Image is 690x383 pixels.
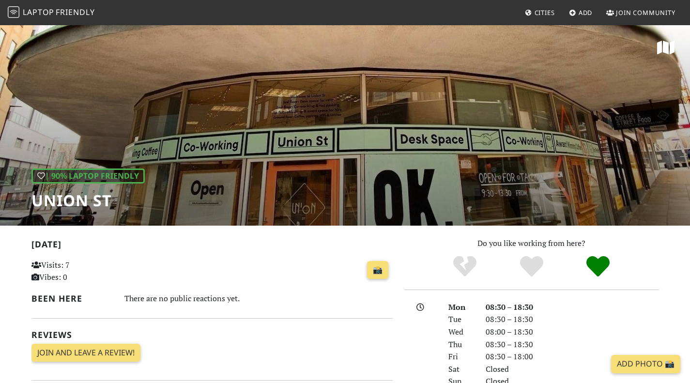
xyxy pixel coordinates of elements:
div: | 90% Laptop Friendly [31,169,145,184]
a: Add [565,4,597,21]
span: Cities [535,8,555,17]
div: Mon [443,301,479,314]
a: 📸 [367,261,388,279]
img: LaptopFriendly [8,6,19,18]
p: Do you like working from here? [404,237,659,250]
div: Wed [443,326,479,338]
div: Fri [443,351,479,363]
span: Join Community [616,8,675,17]
h2: [DATE] [31,239,393,253]
div: 08:30 – 18:30 [480,301,665,314]
div: 08:30 – 18:30 [480,313,665,326]
div: Yes [498,255,565,279]
div: Tue [443,313,479,326]
p: Visits: 7 Vibes: 0 [31,259,144,284]
div: 08:30 – 18:30 [480,338,665,351]
h2: Reviews [31,330,393,340]
div: Closed [480,363,665,376]
span: Friendly [56,7,94,17]
h2: Been here [31,293,113,304]
div: Sat [443,363,479,376]
div: Thu [443,338,479,351]
div: There are no public reactions yet. [124,291,393,306]
a: Join and leave a review! [31,344,140,362]
h1: Union St [31,191,145,210]
div: No [431,255,498,279]
span: Laptop [23,7,54,17]
div: 08:00 – 18:30 [480,326,665,338]
a: Cities [521,4,559,21]
div: Definitely! [565,255,631,279]
div: 08:30 – 18:00 [480,351,665,363]
a: LaptopFriendly LaptopFriendly [8,4,95,21]
a: Add Photo 📸 [611,355,680,373]
span: Add [579,8,593,17]
a: Join Community [602,4,679,21]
